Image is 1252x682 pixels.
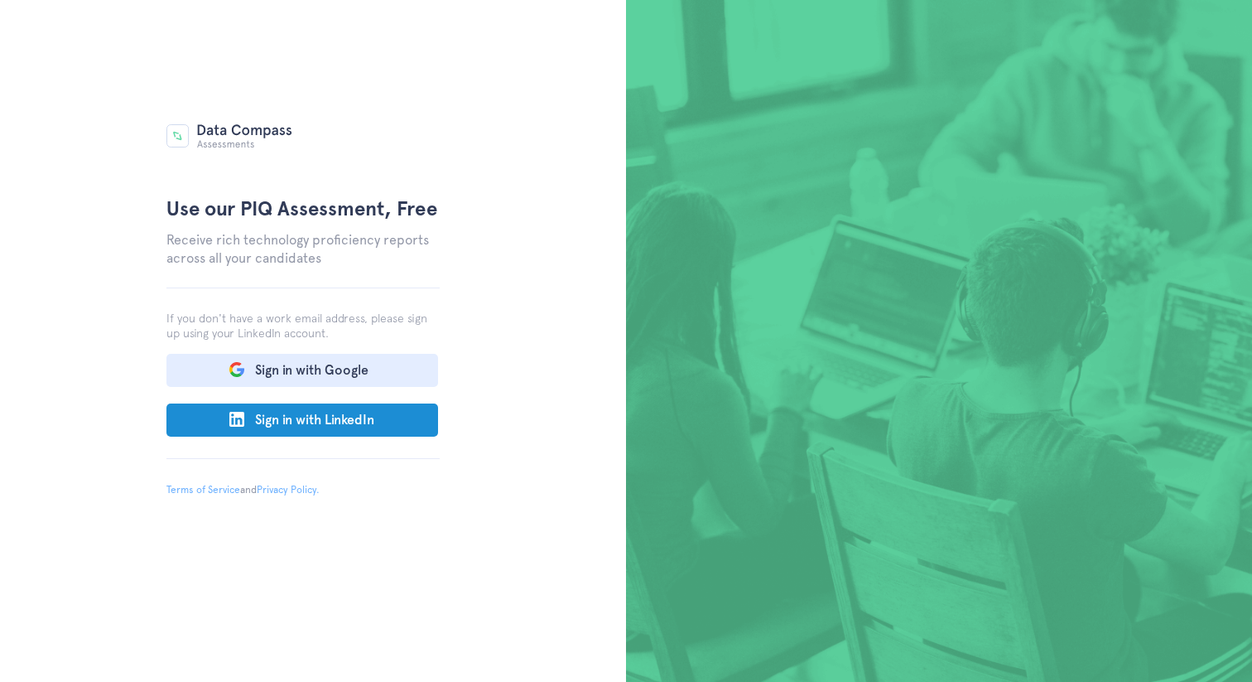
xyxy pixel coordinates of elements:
[166,404,438,437] button: Sign in with LinkedIn
[166,354,438,387] button: Sign in with Google
[166,231,440,268] h2: Receive rich technology proficiency reports across all your candidates
[166,288,440,341] p: If you don't have a work email address, please sign up using your LinkedIn account.
[166,458,440,539] p: and
[166,195,440,223] h1: Use our PIQ Assessment, Free
[257,484,320,496] a: Privacy Policy.
[166,484,240,496] a: Terms of Service
[166,124,292,148] img: Data Compass Assessment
